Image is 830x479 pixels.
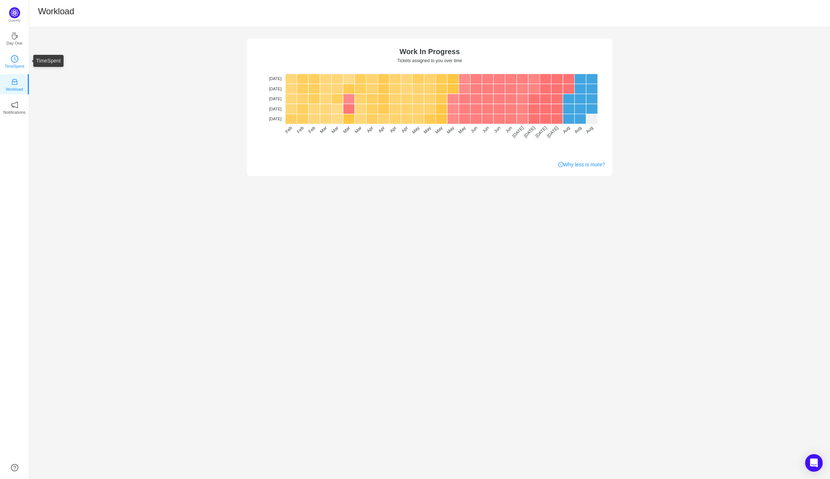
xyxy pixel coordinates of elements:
div: Open Intercom Messenger [805,454,823,472]
p: Notifications [3,109,26,116]
i: icon: inbox [11,78,18,86]
tspan: Mar [354,125,363,134]
tspan: Apr [377,125,386,133]
text: Work In Progress [399,48,460,56]
a: icon: coffeeDay One [11,34,18,42]
i: icon: notification [11,101,18,109]
a: icon: inboxWorkload [11,80,18,88]
tspan: Apr [400,125,409,133]
tspan: [DATE] [269,97,282,101]
tspan: Mar [319,125,328,134]
tspan: [DATE] [511,125,525,139]
tspan: [DATE] [523,125,536,139]
p: Day One [6,40,22,46]
tspan: [DATE] [534,125,548,139]
tspan: May [457,125,467,135]
tspan: Feb [308,125,317,134]
a: Why less is more? [558,161,605,169]
tspan: Feb [296,125,305,134]
tspan: [DATE] [269,117,282,121]
tspan: Feb [284,125,293,134]
tspan: Aug [573,125,582,134]
tspan: Mar [342,125,351,134]
tspan: Jun [481,125,490,134]
tspan: [DATE] [269,76,282,81]
tspan: Apr [366,125,374,133]
p: Workload [6,86,23,93]
img: Quantify [9,7,20,18]
tspan: Mar [331,125,340,134]
p: TimeSpent [5,63,24,69]
tspan: Jun [493,125,502,134]
tspan: [DATE] [546,125,559,139]
tspan: Jun [505,125,513,134]
tspan: May [446,125,455,135]
tspan: Aug [562,125,571,134]
i: icon: clock-circle [11,55,18,63]
tspan: [DATE] [269,107,282,111]
tspan: May [434,125,443,135]
tspan: Apr [389,125,397,133]
a: icon: question-circle [11,464,18,471]
text: Tickets assigned to you over time [397,58,462,63]
i: icon: coffee [11,32,18,39]
tspan: May [411,125,420,135]
tspan: Jun [470,125,479,134]
h1: Workload [38,6,74,17]
tspan: Aug [585,125,594,134]
p: Quantify [8,18,21,23]
a: icon: clock-circleTimeSpent [11,57,18,65]
i: icon: info-circle [558,162,563,167]
tspan: [DATE] [269,87,282,91]
tspan: May [423,125,432,135]
a: icon: notificationNotifications [11,103,18,111]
